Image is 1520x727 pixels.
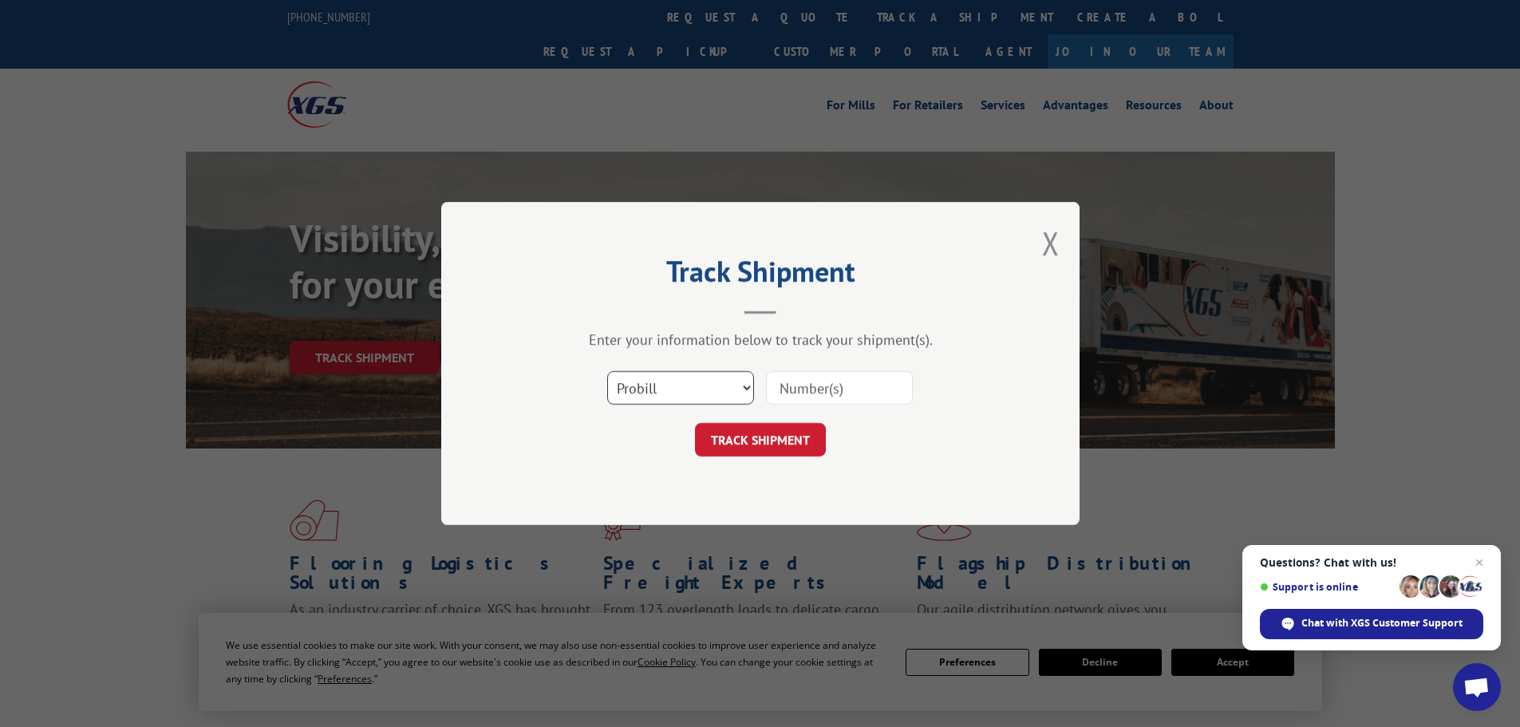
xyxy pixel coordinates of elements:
[521,260,1000,290] h2: Track Shipment
[1260,581,1394,593] span: Support is online
[1470,553,1489,572] span: Close chat
[1453,663,1501,711] div: Open chat
[766,371,913,405] input: Number(s)
[1260,556,1483,569] span: Questions? Chat with us!
[1260,609,1483,639] div: Chat with XGS Customer Support
[1042,222,1060,264] button: Close modal
[695,423,826,456] button: TRACK SHIPMENT
[1301,616,1463,630] span: Chat with XGS Customer Support
[521,330,1000,349] div: Enter your information below to track your shipment(s).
